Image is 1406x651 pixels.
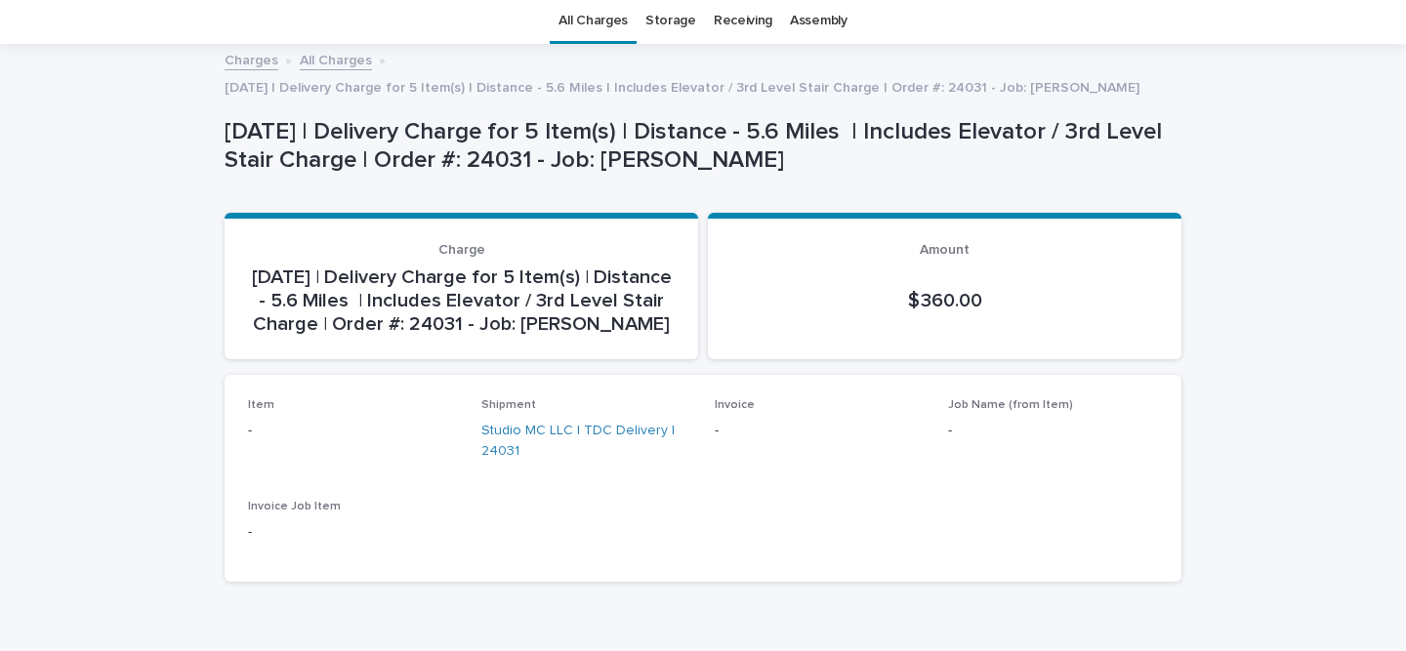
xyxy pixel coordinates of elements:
span: Job Name (from Item) [948,399,1073,411]
p: - [248,522,458,543]
p: [DATE] | Delivery Charge for 5 Item(s) | Distance - 5.6 Miles | Includes Elevator / 3rd Level Sta... [225,118,1174,175]
p: - [948,421,1158,441]
span: Item [248,399,274,411]
p: - [715,421,925,441]
span: Shipment [481,399,536,411]
p: - [248,421,458,441]
p: $ 360.00 [731,289,1158,312]
span: Invoice [715,399,755,411]
span: Invoice Job Item [248,501,341,512]
span: Charge [438,243,485,257]
a: Charges [225,48,278,70]
a: Studio MC LLC | TDC Delivery | 24031 [481,421,691,462]
a: All Charges [300,48,372,70]
p: [DATE] | Delivery Charge for 5 Item(s) | Distance - 5.6 Miles | Includes Elevator / 3rd Level Sta... [225,75,1139,97]
p: [DATE] | Delivery Charge for 5 Item(s) | Distance - 5.6 Miles | Includes Elevator / 3rd Level Sta... [248,265,675,336]
span: Amount [920,243,970,257]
